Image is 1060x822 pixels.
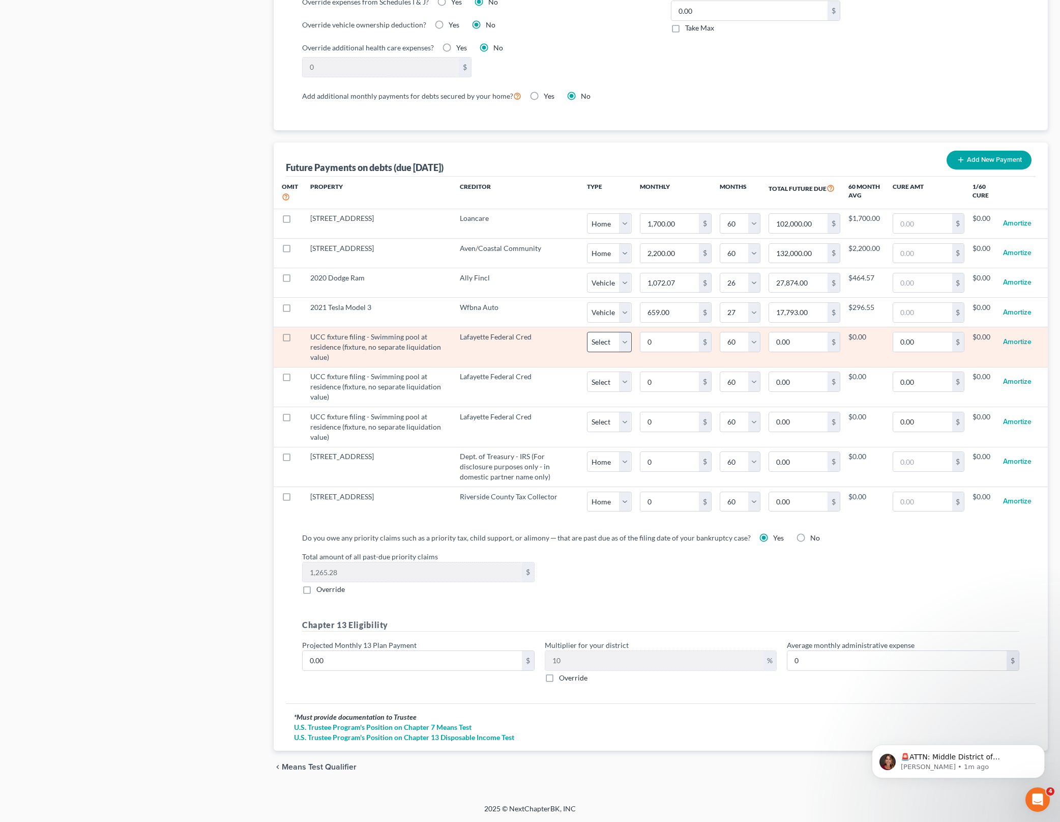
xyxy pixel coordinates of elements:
td: UCC fixture filing - Swimming pool at residence (fixture, no separate liquidation value) [302,327,452,367]
div: Future Payments on debts (due [DATE]) [286,161,444,174]
div: $ [459,58,471,77]
div: $ [952,492,964,512]
button: Amortize [1003,492,1032,512]
button: Amortize [1003,372,1032,392]
th: Property [302,177,452,209]
button: Amortize [1003,451,1032,472]
input: 0.00 [545,651,764,670]
label: Add additional monthly payments for debts secured by your home? [302,90,521,102]
div: $ [699,452,711,471]
input: 0.00 [640,303,699,322]
div: 2025 © NextChapterBK, INC [240,804,820,822]
div: % [763,651,776,670]
span: Yes [544,92,554,100]
th: Creditor [452,177,587,209]
input: 0.00 [893,214,952,233]
label: Projected Monthly 13 Plan Payment [302,640,417,650]
label: Override vehicle ownership deduction? [302,19,426,30]
span: No [493,43,503,52]
input: 0.00 [769,332,828,352]
label: Do you owe any priority claims such as a priority tax, child support, or alimony ─ that are past ... [302,532,751,543]
td: $0.00 [848,447,885,487]
label: Average monthly administrative expense [787,640,915,650]
a: U.S. Trustee Program's Position on Chapter 7 Means Test [294,722,1027,732]
input: 0.00 [640,214,699,233]
input: 0.00 [893,372,952,391]
td: $0.00 [973,298,994,327]
td: $0.00 [848,367,885,407]
th: Omit [274,177,302,209]
iframe: Intercom live chat [1025,787,1050,812]
th: 60 Month Avg [848,177,885,209]
div: $ [952,412,964,432]
div: $ [828,412,840,432]
input: 0.00 [787,651,1007,670]
input: 0.00 [893,332,952,352]
td: Aven/Coastal Community [452,238,587,268]
div: $ [828,214,840,233]
input: 0.00 [640,244,699,263]
input: 0.00 [769,244,828,263]
div: $ [828,492,840,512]
input: 0.00 [640,412,699,432]
td: $0.00 [848,407,885,447]
h5: Chapter 13 Eligibility [302,619,1019,632]
input: 0.00 [640,273,699,293]
span: 4 [1046,787,1054,796]
th: Monthly [632,177,720,209]
div: $ [952,332,964,352]
input: 0.00 [769,214,828,233]
td: $0.00 [973,447,994,487]
input: 0.00 [640,492,699,512]
td: 2021 Tesla Model 3 [302,298,452,327]
input: 0.00 [671,1,828,20]
span: No [581,92,591,100]
td: UCC fixture filing - Swimming pool at residence (fixture, no separate liquidation value) [302,407,452,447]
th: Type [587,177,632,209]
td: $0.00 [848,487,885,516]
td: Lafayette Federal Cred [452,327,587,367]
span: No [486,20,495,29]
input: 0.00 [893,303,952,322]
label: Multiplier for your district [545,640,629,650]
span: Override [316,585,345,593]
label: Total amount of all past-due priority claims [297,551,1024,562]
span: Override [559,673,587,682]
td: [STREET_ADDRESS] [302,238,452,268]
button: Amortize [1003,273,1032,293]
td: [STREET_ADDRESS] [302,209,452,238]
div: $ [522,562,534,582]
span: Take Max [685,23,714,32]
div: $ [828,273,840,293]
input: 0.00 [893,492,952,512]
th: Months [720,177,760,209]
a: U.S. Trustee Program's Position on Chapter 13 Disposable Income Test [294,732,1027,743]
div: $ [952,214,964,233]
td: $0.00 [973,209,994,238]
input: 0.00 [893,244,952,263]
td: $0.00 [973,238,994,268]
div: $ [828,303,840,322]
input: 0.00 [893,273,952,293]
input: 0.00 [303,651,522,670]
td: $2,200.00 [848,238,885,268]
div: $ [952,273,964,293]
td: 2020 Dodge Ram [302,268,452,297]
div: $ [699,332,711,352]
td: Dept. of Treasury - IRS (For disclosure purposes only - in domestic partner name only) [452,447,587,487]
input: 0.00 [769,452,828,471]
div: $ [828,244,840,263]
span: Means Test Qualifier [282,763,357,771]
td: Ally Fincl [452,268,587,297]
input: 0.00 [303,562,522,582]
input: 0.00 [769,273,828,293]
button: Amortize [1003,332,1032,352]
div: $ [952,452,964,471]
input: 0.00 [769,412,828,432]
th: 1/60 Cure [973,177,994,209]
span: Yes [456,43,467,52]
div: $ [1007,651,1019,670]
input: 0.00 [893,452,952,471]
